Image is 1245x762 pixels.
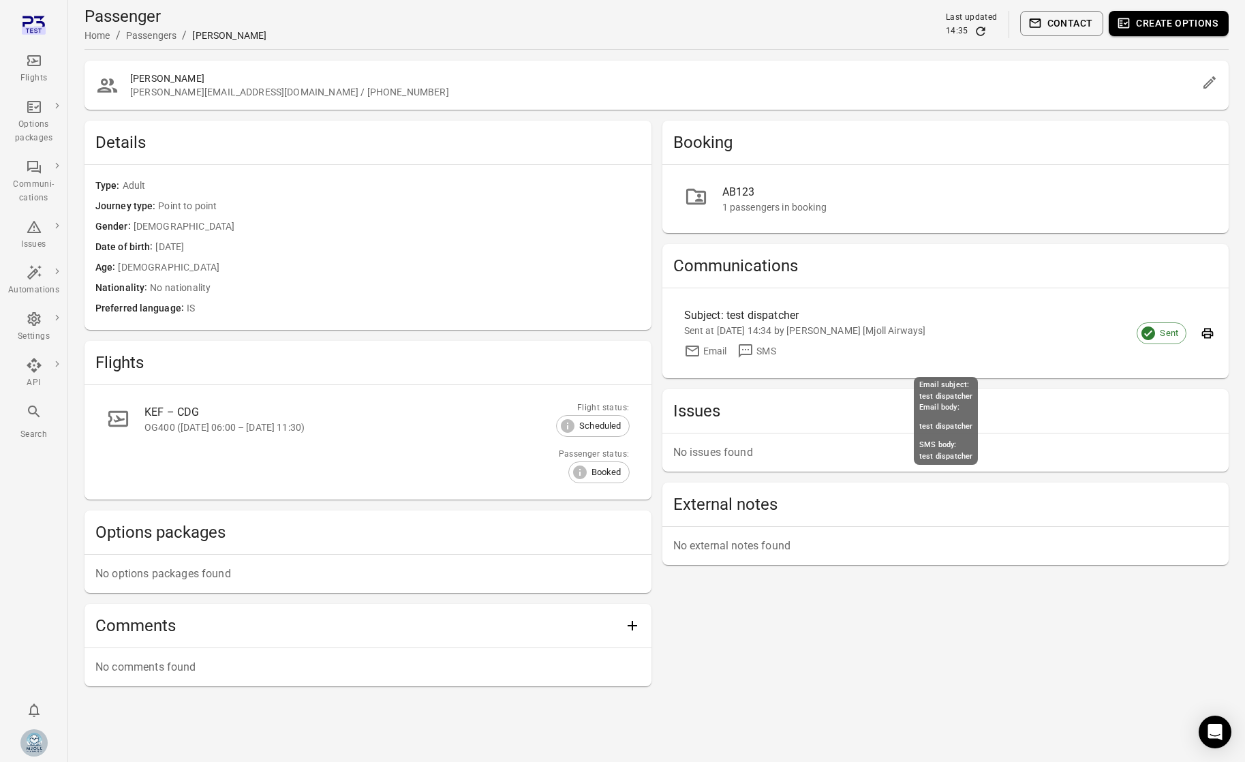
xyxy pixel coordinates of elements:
[8,72,59,85] div: Flights
[1020,11,1104,36] button: Contact
[3,353,65,394] a: API
[95,566,641,582] p: No options packages found
[673,493,1218,515] h2: External notes
[95,396,641,489] a: KEF – CDGOG400 ([DATE] 06:00 – [DATE] 11:30)Flight status:ScheduledPassenger status:Booked
[95,219,134,234] span: Gender
[3,260,65,301] a: Automations
[95,301,187,316] span: Preferred language
[155,240,640,255] span: [DATE]
[1199,716,1231,748] div: Open Intercom Messenger
[95,240,155,255] span: Date of birth
[3,155,65,209] a: Communi-cations
[619,612,646,639] button: Add comment
[3,95,65,149] a: Options packages
[946,11,998,25] div: Last updated
[144,421,551,434] div: OG400 ([DATE] 06:00 – [DATE] 11:30)
[684,324,1186,337] div: Sent at [DATE] 14:34 by [PERSON_NAME] [Mjoll Airways]
[8,178,59,205] div: Communi-cations
[3,215,65,256] a: Issues
[20,697,48,724] button: Notifications
[673,299,1218,367] a: Subject: test dispatcherSent at [DATE] 14:34 by [PERSON_NAME] [Mjoll Airways]EmailSMS
[3,307,65,348] a: Settings
[192,29,266,42] div: [PERSON_NAME]
[95,132,641,153] h2: Details
[144,404,551,421] div: KEF – CDG
[722,200,1208,214] div: 1 passengers in booking
[3,399,65,445] button: Search
[756,344,775,358] div: SMS
[946,25,968,38] div: 14:35
[123,179,641,194] span: Adult
[95,521,641,543] h2: Options packages
[8,118,59,145] div: Options packages
[126,29,177,42] div: Passengers
[572,419,628,433] span: Scheduled
[703,344,727,358] div: Email
[15,724,53,762] button: Elsa Mjöll [Mjoll Airways]
[95,352,641,374] h2: Flights
[95,281,150,296] span: Nationality
[673,132,1218,153] h2: Booking
[1197,323,1218,344] button: Export email to PDF
[673,444,1218,461] p: No issues found
[130,72,1196,85] h2: [PERSON_NAME]
[116,27,121,44] li: /
[722,184,1208,200] div: AB123
[673,538,1218,554] p: No external notes found
[673,176,1218,222] a: AB1231 passengers in booking
[84,27,266,44] nav: Breadcrumbs
[1109,11,1229,36] button: Create options
[3,48,65,89] a: Flights
[84,30,110,41] a: Home
[919,440,972,451] div: SMS body:
[1196,69,1223,96] button: Edit
[919,451,972,463] div: test dispatcher
[673,255,1218,277] h2: Communications
[187,301,641,316] span: IS
[95,260,118,275] span: Age
[919,402,972,414] div: Email body:
[158,199,640,214] span: Point to point
[118,260,640,275] span: [DEMOGRAPHIC_DATA]
[8,238,59,252] div: Issues
[8,428,59,442] div: Search
[577,401,630,415] div: Flight status:
[673,400,1218,422] h2: Issues
[919,380,972,391] div: Email subject:
[559,448,630,461] div: Passenger status:
[95,659,641,675] p: No comments found
[130,85,1196,99] span: [PERSON_NAME][EMAIL_ADDRESS][DOMAIN_NAME] / [PHONE_NUMBER]
[1152,326,1186,340] span: Sent
[84,5,266,27] h1: Passenger
[919,422,972,431] span: test dispatcher
[20,729,48,757] img: Mjoll-Airways-Logo.webp
[95,179,123,194] span: Type
[584,466,629,479] span: Booked
[8,330,59,344] div: Settings
[134,219,641,234] span: [DEMOGRAPHIC_DATA]
[919,391,972,403] div: test dispatcher
[95,199,158,214] span: Journey type
[8,376,59,390] div: API
[182,27,187,44] li: /
[974,25,987,38] button: Refresh data
[150,281,640,296] span: No nationality
[8,284,59,297] div: Automations
[684,307,1060,324] div: Subject: test dispatcher
[95,615,619,637] h2: Comments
